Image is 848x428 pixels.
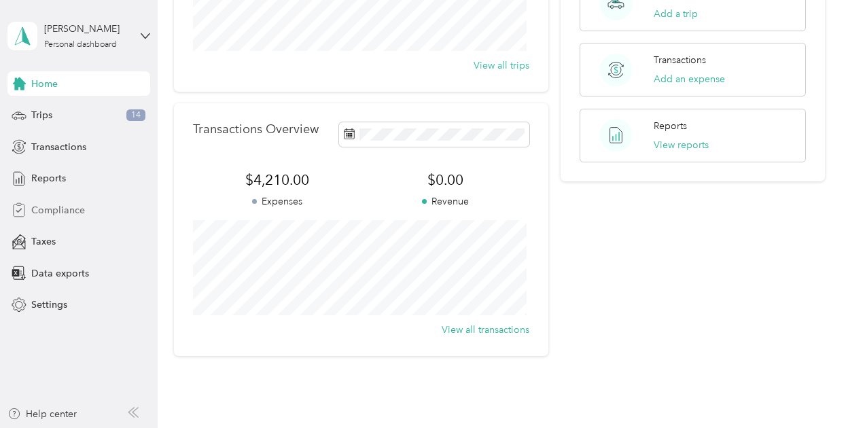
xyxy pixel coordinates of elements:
[654,138,709,152] button: View reports
[31,234,56,249] span: Taxes
[44,22,129,36] div: [PERSON_NAME]
[31,140,86,154] span: Transactions
[654,72,725,86] button: Add an expense
[654,53,706,67] p: Transactions
[654,7,698,21] button: Add a trip
[7,407,77,421] button: Help center
[361,194,530,209] p: Revenue
[193,171,361,190] span: $4,210.00
[193,122,319,137] p: Transactions Overview
[193,194,361,209] p: Expenses
[361,171,530,190] span: $0.00
[654,119,687,133] p: Reports
[31,171,66,185] span: Reports
[772,352,848,428] iframe: Everlance-gr Chat Button Frame
[31,298,67,312] span: Settings
[44,41,117,49] div: Personal dashboard
[31,108,52,122] span: Trips
[126,109,145,122] span: 14
[31,266,89,281] span: Data exports
[31,77,58,91] span: Home
[442,323,529,337] button: View all transactions
[31,203,85,217] span: Compliance
[474,58,529,73] button: View all trips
